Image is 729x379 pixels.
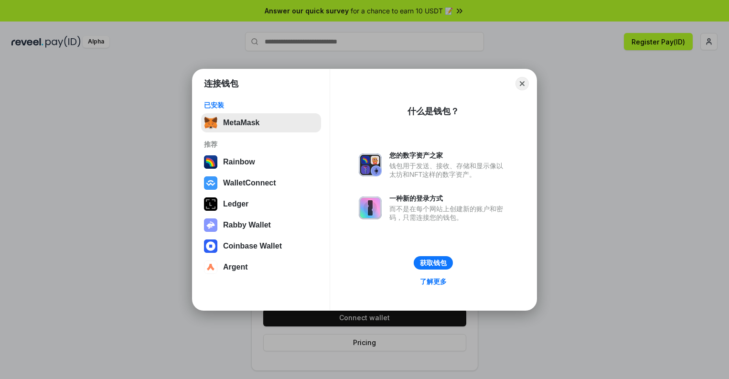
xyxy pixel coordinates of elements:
div: Coinbase Wallet [223,242,282,250]
h1: 连接钱包 [204,78,238,89]
button: Coinbase Wallet [201,237,321,256]
img: svg+xml,%3Csvg%20xmlns%3D%22http%3A%2F%2Fwww.w3.org%2F2000%2Fsvg%22%20fill%3D%22none%22%20viewBox... [359,196,382,219]
div: Argent [223,263,248,271]
div: Rainbow [223,158,255,166]
button: Close [515,77,529,90]
button: Argent [201,258,321,277]
div: 获取钱包 [420,259,447,267]
button: Rainbow [201,152,321,172]
img: svg+xml,%3Csvg%20xmlns%3D%22http%3A%2F%2Fwww.w3.org%2F2000%2Fsvg%22%20fill%3D%22none%22%20viewBox... [204,218,217,232]
button: Rabby Wallet [201,216,321,235]
div: 了解更多 [420,277,447,286]
img: svg+xml,%3Csvg%20xmlns%3D%22http%3A%2F%2Fwww.w3.org%2F2000%2Fsvg%22%20fill%3D%22none%22%20viewBox... [359,153,382,176]
div: Rabby Wallet [223,221,271,229]
img: svg+xml,%3Csvg%20xmlns%3D%22http%3A%2F%2Fwww.w3.org%2F2000%2Fsvg%22%20width%3D%2228%22%20height%3... [204,197,217,211]
div: 钱包用于发送、接收、存储和显示像以太坊和NFT这样的数字资产。 [389,162,508,179]
img: svg+xml,%3Csvg%20width%3D%2228%22%20height%3D%2228%22%20viewBox%3D%220%200%2028%2028%22%20fill%3D... [204,176,217,190]
div: Ledger [223,200,248,208]
div: 推荐 [204,140,318,149]
button: MetaMask [201,113,321,132]
button: 获取钱包 [414,256,453,270]
div: 一种新的登录方式 [389,194,508,203]
button: WalletConnect [201,173,321,193]
a: 了解更多 [414,275,452,288]
div: WalletConnect [223,179,276,187]
img: svg+xml,%3Csvg%20fill%3D%22none%22%20height%3D%2233%22%20viewBox%3D%220%200%2035%2033%22%20width%... [204,116,217,130]
div: 您的数字资产之家 [389,151,508,160]
div: 已安装 [204,101,318,109]
img: svg+xml,%3Csvg%20width%3D%2228%22%20height%3D%2228%22%20viewBox%3D%220%200%2028%2028%22%20fill%3D... [204,239,217,253]
img: svg+xml,%3Csvg%20width%3D%22120%22%20height%3D%22120%22%20viewBox%3D%220%200%20120%20120%22%20fil... [204,155,217,169]
div: 什么是钱包？ [407,106,459,117]
div: 而不是在每个网站上创建新的账户和密码，只需连接您的钱包。 [389,205,508,222]
div: MetaMask [223,119,259,127]
button: Ledger [201,195,321,214]
img: svg+xml,%3Csvg%20width%3D%2228%22%20height%3D%2228%22%20viewBox%3D%220%200%2028%2028%22%20fill%3D... [204,260,217,274]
